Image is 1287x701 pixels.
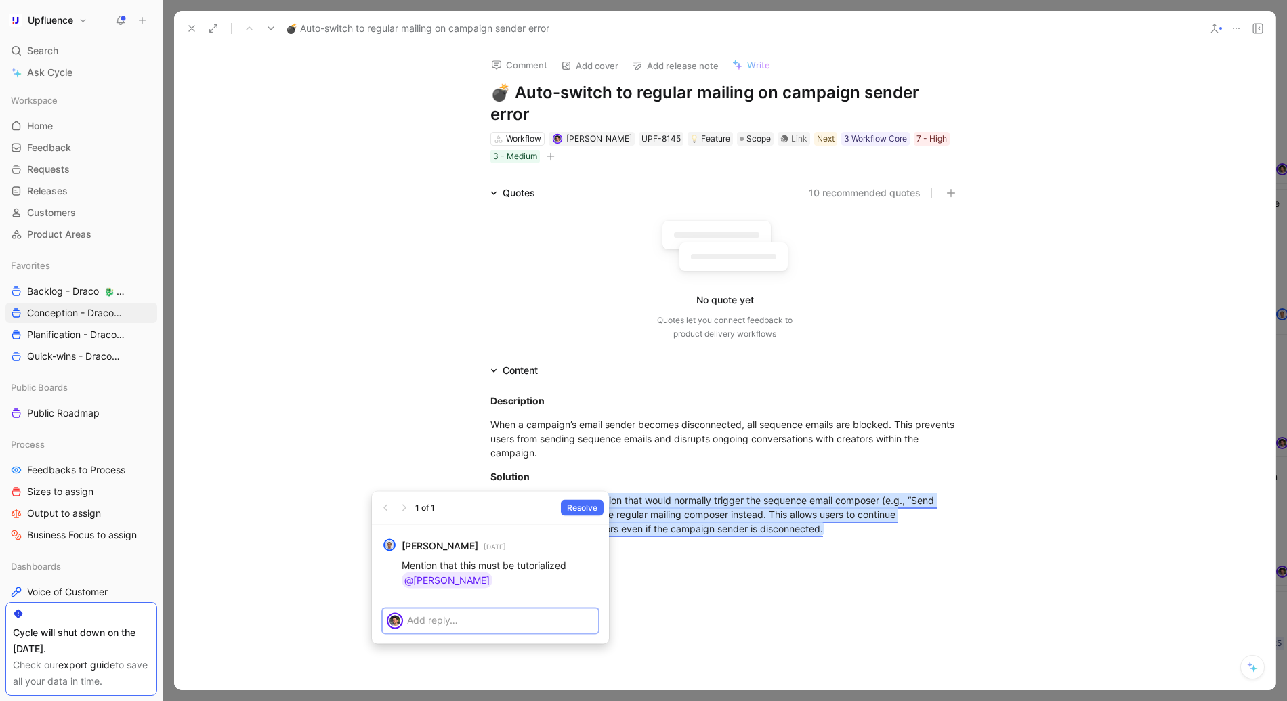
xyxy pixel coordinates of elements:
img: avatar [385,540,394,550]
strong: [PERSON_NAME] [402,538,478,554]
div: 1 of 1 [415,501,435,515]
button: Resolve [561,500,604,516]
img: avatar [388,614,402,628]
div: @[PERSON_NAME] [404,572,490,589]
small: [DATE] [484,540,506,553]
span: Resolve [567,501,597,515]
p: Mention that this must be tutorialized [402,558,598,589]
